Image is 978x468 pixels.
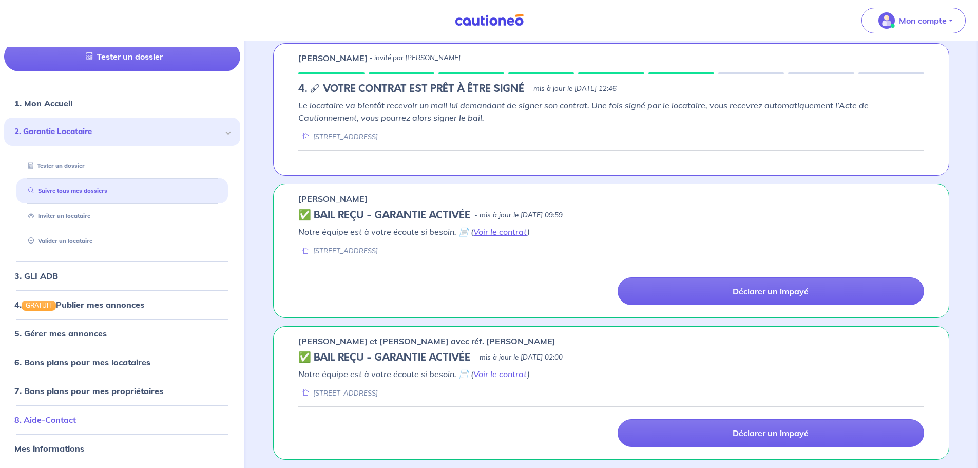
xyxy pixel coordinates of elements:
a: Voir le contrat [473,369,527,379]
div: 6. Bons plans pour mes locataires [4,352,240,372]
div: state: CONTRACT-VALIDATED, Context: IN-MANAGEMENT,IS-GL-CAUTION [298,351,924,364]
div: state: CONTRACT-IN-PREPARATION, Context: , [298,83,924,95]
a: Déclarer un impayé [618,419,924,447]
a: Mes informations [14,443,84,454]
div: Mes informations [4,438,240,459]
div: Suivre tous mes dossiers [16,183,228,200]
h5: ✅ BAIL REÇU - GARANTIE ACTIVÉE [298,351,470,364]
p: - invité par [PERSON_NAME] [370,53,461,63]
em: Le locataire va bientôt recevoir un mail lui demandant de signer son contrat. Une fois signé par ... [298,100,869,123]
p: [PERSON_NAME] [298,193,368,205]
button: illu_account_valid_menu.svgMon compte [861,8,966,33]
a: Suivre tous mes dossiers [24,188,107,195]
div: 1. Mon Accueil [4,93,240,114]
img: illu_account_valid_menu.svg [878,12,895,29]
div: 2. Garantie Locataire [4,118,240,146]
a: 4.GRATUITPublier mes annonces [14,299,144,310]
em: Notre équipe est à votre écoute si besoin. 📄 ( ) [298,227,530,237]
span: 2. Garantie Locataire [14,126,222,138]
a: Déclarer un impayé [618,277,924,305]
p: - mis à jour le [DATE] 09:59 [474,210,563,220]
div: 4.GRATUITPublier mes annonces [4,294,240,315]
img: Cautioneo [451,14,528,27]
a: 7. Bons plans pour mes propriétaires [14,386,163,396]
a: 1. Mon Accueil [14,98,72,108]
div: [STREET_ADDRESS] [298,132,378,142]
div: Valider un locataire [16,233,228,250]
p: [PERSON_NAME] et [PERSON_NAME] avec réf. [PERSON_NAME] [298,335,555,347]
div: 7. Bons plans pour mes propriétaires [4,381,240,401]
h5: ✅ BAIL REÇU - GARANTIE ACTIVÉE [298,209,470,221]
div: [STREET_ADDRESS] [298,246,378,256]
div: [STREET_ADDRESS] [298,388,378,398]
a: Inviter un locataire [24,212,90,219]
a: 6. Bons plans pour mes locataires [14,357,150,367]
a: Tester un dossier [24,162,85,170]
h5: 4. 🖋 VOTRE CONTRAT EST PRÊT À ÊTRE SIGNÉ [298,83,524,95]
div: 3. GLI ADB [4,266,240,286]
p: [PERSON_NAME] [298,52,368,64]
div: Tester un dossier [16,158,228,175]
a: 3. GLI ADB [14,271,58,281]
p: - mis à jour le [DATE] 02:00 [474,352,563,363]
a: Voir le contrat [473,227,527,237]
a: 5. Gérer mes annonces [14,328,107,339]
em: Notre équipe est à votre écoute si besoin. 📄 ( ) [298,369,530,379]
p: Déclarer un impayé [733,428,809,438]
p: Mon compte [899,14,947,27]
p: Déclarer un impayé [733,286,809,296]
div: state: CONTRACT-VALIDATED, Context: IN-MANAGEMENT,IS-GL-CAUTION [298,209,924,221]
div: 5. Gérer mes annonces [4,323,240,344]
div: 8. Aide-Contact [4,409,240,430]
div: Inviter un locataire [16,208,228,224]
a: Valider un locataire [24,237,92,245]
p: - mis à jour le [DATE] 12:46 [528,84,617,94]
a: Tester un dossier [4,42,240,71]
a: 8. Aide-Contact [14,415,76,425]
